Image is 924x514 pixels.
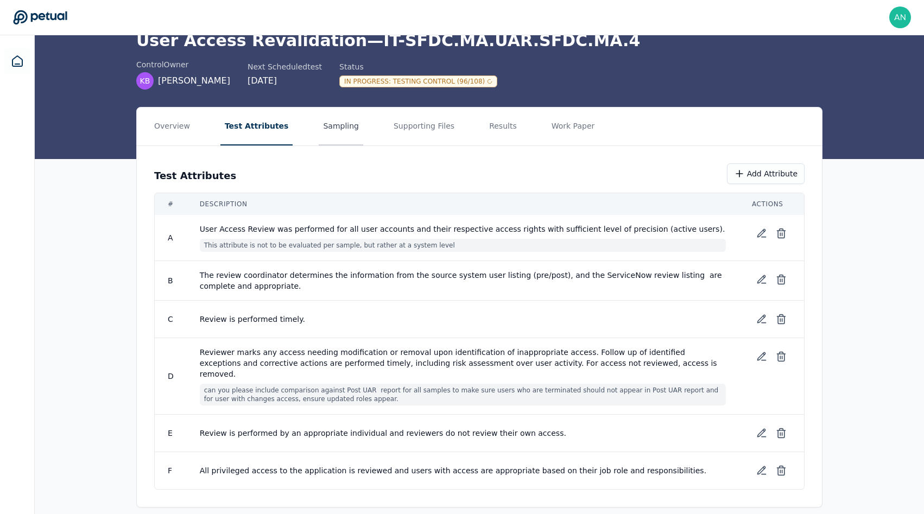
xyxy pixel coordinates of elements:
button: Supporting Files [389,107,459,145]
th: # [155,193,187,215]
span: KB [140,75,150,86]
span: F [168,466,172,475]
button: Delete test attribute [771,270,791,289]
span: All privileged access to the application is reviewed and users with access are appropriate based ... [200,465,726,476]
div: [DATE] [248,74,322,87]
button: Delete test attribute [771,461,791,480]
h1: User Access Revalidation — IT-SFDC.MA.UAR.SFDC.MA.4 [136,31,822,50]
span: D [168,372,174,380]
button: Delete test attribute [771,309,791,329]
div: In Progress : Testing Control (96/108) [339,75,497,87]
button: Test Attributes [220,107,293,145]
span: E [168,429,173,437]
a: Go to Dashboard [13,10,67,25]
button: Edit test attribute [752,224,771,243]
span: A [168,233,173,242]
span: Review is performed by an appropriate individual and reviewers do not review their own access. [200,428,726,439]
span: B [168,276,173,285]
span: This attribute is not to be evaluated per sample, but rather at a system level [200,239,726,252]
span: User Access Review was performed for all user accounts and their respective access rights with su... [200,224,726,234]
button: Add Attribute [727,163,805,184]
span: Review is performed timely. [200,314,726,325]
button: Sampling [319,107,363,145]
img: andrew+toast@petual.ai [889,7,911,28]
a: Dashboard [4,48,30,74]
button: Edit test attribute [752,270,771,289]
div: Status [339,61,497,72]
nav: Tabs [137,107,822,145]
button: Work Paper [547,107,599,145]
button: Edit test attribute [752,309,771,329]
button: Delete test attribute [771,423,791,443]
span: The review coordinator determines the information from the source system user listing (pre/post),... [200,270,726,291]
th: Actions [739,193,804,215]
div: control Owner [136,59,230,70]
button: Overview [150,107,194,145]
th: Description [187,193,739,215]
button: Delete test attribute [771,347,791,366]
span: [PERSON_NAME] [158,74,230,87]
button: Results [485,107,521,145]
button: Edit test attribute [752,461,771,480]
h3: Test Attributes [154,168,236,183]
span: C [168,315,173,323]
button: Edit test attribute [752,423,771,443]
button: Delete test attribute [771,224,791,243]
button: Edit test attribute [752,347,771,366]
div: Next Scheduled test [248,61,322,72]
span: can you please include comparison against Post UAR report for all samples to make sure users who ... [200,384,726,405]
span: Reviewer marks any access needing modification or removal upon identification of inappropriate ac... [200,347,726,379]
